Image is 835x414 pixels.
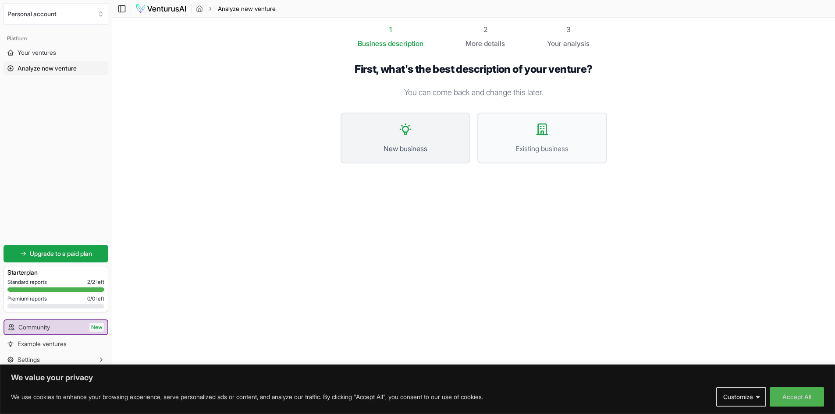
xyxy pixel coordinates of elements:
span: Community [18,323,50,332]
span: More [465,38,482,49]
span: Analyze new venture [18,64,77,73]
span: details [484,39,505,48]
span: Analyze new venture [218,4,276,13]
button: Customize [716,387,766,407]
button: New business [341,113,470,163]
h1: First, what's the best description of your venture? [341,63,607,76]
p: You can come back and change this later. [341,86,607,99]
a: CommunityNew [4,320,107,334]
span: Business [358,38,386,49]
span: Standard reports [7,279,47,286]
span: Example ventures [18,340,67,348]
span: Your [547,38,561,49]
p: We value your privacy [11,372,824,383]
div: 2 [465,24,505,35]
span: New [89,323,104,332]
a: Upgrade to a paid plan [4,245,108,262]
span: Your ventures [18,48,56,57]
span: New business [350,143,461,154]
nav: breadcrumb [196,4,276,13]
span: Upgrade to a paid plan [30,249,92,258]
span: 2 / 2 left [87,279,104,286]
img: logo [135,4,187,14]
span: 0 / 0 left [87,295,104,302]
a: Example ventures [4,337,108,351]
span: Settings [18,355,40,364]
button: Settings [4,353,108,367]
button: Existing business [477,113,607,163]
a: Your ventures [4,46,108,60]
a: Analyze new venture [4,61,108,75]
h3: Starter plan [7,268,104,277]
div: 1 [358,24,423,35]
p: We use cookies to enhance your browsing experience, serve personalized ads or content, and analyz... [11,392,483,402]
div: Platform [4,32,108,46]
div: 3 [547,24,590,35]
button: Select an organization [4,4,108,25]
span: description [388,39,423,48]
span: Premium reports [7,295,47,302]
span: Existing business [487,143,597,154]
span: analysis [563,39,590,48]
button: Accept All [770,387,824,407]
